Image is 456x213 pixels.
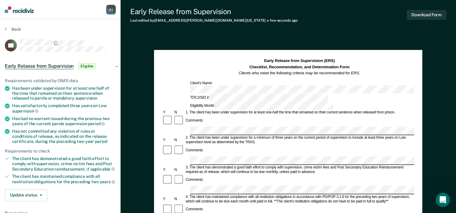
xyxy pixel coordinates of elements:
[250,65,350,69] strong: Checklist, Recommendation, and Determination Form
[185,165,414,174] div: 3. The client has demonstrated a good faith effort to comply with supervision, crime victim fees ...
[189,94,329,102] div: TDCJ/SID #:
[174,111,185,115] div: N
[436,193,450,207] iframe: Intercom live chat
[185,119,204,123] div: Comments:
[185,136,414,145] div: 2. The client has been under supervision for a minimum of three years on the current period of su...
[12,109,39,113] span: supervision
[189,102,334,110] div: Eligibility Month:
[5,189,47,201] button: Update status
[185,111,414,115] div: 1. The client has been under supervision for at least one-half the time that remained on their cu...
[162,111,173,115] div: Y
[100,179,115,184] span: years
[106,5,116,14] button: SJ
[75,96,97,100] span: supervision
[239,71,360,75] em: Clients who meet the following criteria may be recommended for ERS.
[174,197,185,202] div: N
[12,174,116,184] div: The client has maintained compliance with all restitution obligations for the preceding two
[12,156,116,171] div: The client has demonstrated a good faith effort to comply with supervision, crime victim fees and...
[90,167,115,171] span: applicable
[5,26,21,32] button: Back
[106,5,116,14] div: S J
[12,129,116,144] div: Has not committed any violation of rules or conditions of release, as indicated on the release ce...
[407,10,446,20] button: Download Form
[130,18,298,23] div: Last edited by [EMAIL_ADDRESS][PERSON_NAME][DOMAIN_NAME][US_STATE]
[5,6,34,13] img: Recidiviz
[174,138,185,142] div: N
[5,149,116,154] div: Requirements to check
[162,197,173,202] div: Y
[267,18,298,23] span: a few seconds ago
[12,116,116,126] div: Has had no warrant issued during the previous two years of the current parole supervision
[185,178,204,182] div: Comments:
[162,168,173,172] div: Y
[5,63,74,69] span: Early Release from Supervision
[78,63,96,69] span: Eligible
[88,121,105,126] span: period
[162,138,173,142] div: Y
[185,195,414,204] div: 4. The client has maintained compliance with all restitution obligations in accordance with PD/PO...
[264,59,335,63] strong: Early Release from Supervision (ERS)
[185,207,204,212] div: Comments:
[95,139,107,144] span: period
[185,148,204,153] div: Comments:
[174,168,185,172] div: N
[12,103,116,113] div: Has satisfactorily completed three years on Low
[130,7,298,16] div: Early Release from Supervision
[5,78,116,83] div: Requirements validated by OIMS data
[12,86,116,101] div: Has been under supervision for at least one half of the time that remained on their sentence when...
